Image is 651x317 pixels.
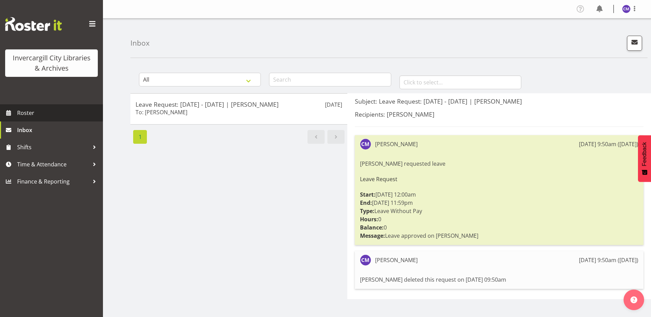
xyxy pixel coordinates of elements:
[136,109,187,116] h6: To: [PERSON_NAME]
[641,142,648,166] span: Feedback
[17,142,89,152] span: Shifts
[360,191,375,198] strong: Start:
[360,199,372,207] strong: End:
[360,176,638,182] h6: Leave Request
[269,73,391,86] input: Search
[399,75,521,89] input: Click to select...
[360,255,371,266] img: chamique-mamolo11658.jpg
[360,207,374,215] strong: Type:
[17,125,100,135] span: Inbox
[355,97,643,105] h5: Subject: Leave Request: [DATE] - [DATE] | [PERSON_NAME]
[579,140,638,148] div: [DATE] 9:50am ([DATE])
[638,135,651,182] button: Feedback - Show survey
[630,296,637,303] img: help-xxl-2.png
[622,5,630,13] img: chamique-mamolo11658.jpg
[17,176,89,187] span: Finance & Reporting
[360,232,385,239] strong: Message:
[360,224,384,231] strong: Balance:
[5,17,62,31] img: Rosterit website logo
[327,130,345,144] a: Next page
[360,139,371,150] img: chamique-mamolo11658.jpg
[579,256,638,264] div: [DATE] 9:50am ([DATE])
[136,101,342,108] h5: Leave Request: [DATE] - [DATE] | [PERSON_NAME]
[375,256,418,264] div: [PERSON_NAME]
[17,159,89,169] span: Time & Attendance
[130,39,150,47] h4: Inbox
[360,158,638,242] div: [PERSON_NAME] requested leave [DATE] 12:00am [DATE] 11:59pm Leave Without Pay 0 0 Leave approved ...
[360,215,378,223] strong: Hours:
[325,101,342,109] p: [DATE]
[375,140,418,148] div: [PERSON_NAME]
[360,274,638,285] div: [PERSON_NAME] deleted this request on [DATE] 09:50am
[17,108,100,118] span: Roster
[12,53,91,73] div: Invercargill City Libraries & Archives
[355,110,643,118] h5: Recipients: [PERSON_NAME]
[307,130,325,144] a: Previous page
